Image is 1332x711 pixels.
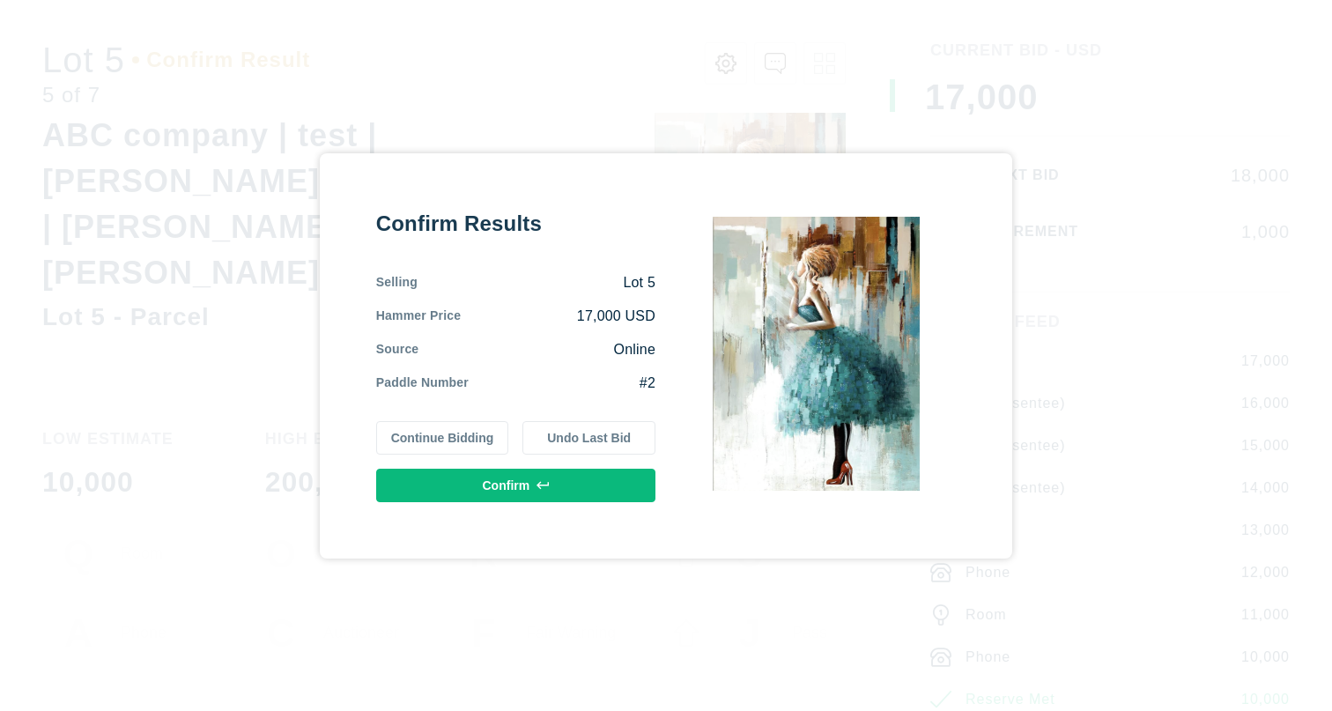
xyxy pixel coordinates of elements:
button: Undo Last Bid [522,421,655,455]
div: 17,000 USD [461,307,655,326]
div: Selling [376,273,418,293]
div: Confirm Results [376,210,655,238]
div: Hammer Price [376,307,462,326]
div: Paddle Number [376,374,469,393]
button: Continue Bidding [376,421,509,455]
div: Source [376,340,419,359]
div: Lot 5 [418,273,655,293]
div: #2 [469,374,655,393]
button: Confirm [376,469,655,502]
div: Online [418,340,655,359]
